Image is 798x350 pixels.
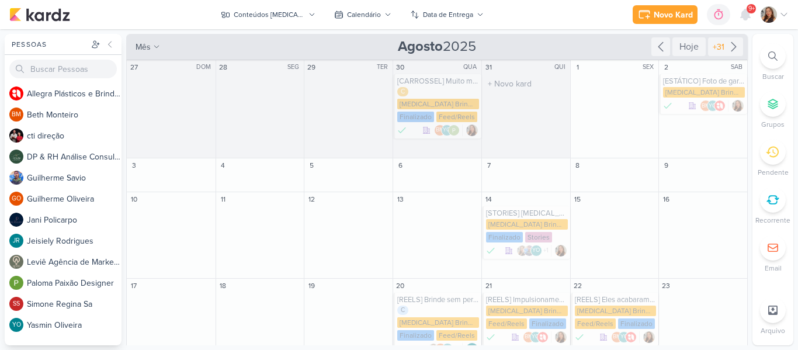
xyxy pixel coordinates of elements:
div: Feed/Reels [436,330,477,341]
img: Guilherme Savio [9,171,23,185]
div: 7 [483,160,495,171]
strong: Agosto [398,38,443,55]
div: 5 [306,160,317,171]
div: 23 [660,280,672,292]
div: 22 [572,280,584,292]
p: Arquivo [761,325,785,336]
span: 2025 [398,37,476,56]
div: Novo Kard [654,9,693,21]
img: cti direção [9,129,23,143]
img: Allegra Plásticos e Brindes Personalizados [537,331,549,343]
img: Franciluce Carvalho [643,331,655,343]
div: 10 [128,193,140,205]
div: Beth Monteiro [523,331,535,343]
div: Yasmin Oliveira [618,331,630,343]
div: J e i s i e l y R o d r i g u e s [27,235,122,247]
div: 13 [394,193,406,205]
button: Novo Kard [633,5,698,24]
div: 16 [660,193,672,205]
img: Franciluce Carvalho [466,124,478,136]
div: Yasmin Oliveira [707,100,719,112]
div: Feed/Reels [436,112,477,122]
div: 17 [128,280,140,292]
div: 30 [394,61,406,73]
p: YO [532,334,539,340]
div: Colaboradores: Beth Monteiro, Yasmin Oliveira, Paloma Paixão Designer [434,124,463,136]
div: 2 [660,61,672,73]
img: Franciluce Carvalho [732,100,744,112]
div: D P & R H A n á l i s e C o n s u l t i v a [27,151,122,163]
img: Franciluce Carvalho [555,245,567,257]
div: 21 [483,280,495,292]
div: Guilherme Oliveira [9,192,23,206]
div: 12 [306,193,317,205]
img: Franciluce Carvalho [761,6,777,23]
p: Grupos [761,119,785,130]
div: A l l e g r a P l á s t i c o s e B r i n d e s P e r s o n a l i z a d o s [27,88,122,100]
p: JR [13,238,20,244]
div: +31 [710,41,727,53]
input: Buscar Pessoas [9,60,117,78]
div: 27 [128,61,140,73]
div: G u i l h e r m e O l i v e i r a [27,193,122,205]
div: TER [377,63,391,72]
p: Buscar [762,71,784,82]
div: 1 [572,61,584,73]
div: 29 [306,61,317,73]
p: YO [620,334,628,340]
p: YO [709,103,716,109]
div: SEG [287,63,303,72]
div: SAB [731,63,746,72]
img: Franciluce Carvalho [555,331,567,343]
p: BM [613,334,621,340]
div: L e v i ê A g ê n c i a d e M a r k e t i n g D i g i t a l [27,256,122,268]
div: Colaboradores: Franciluce Carvalho, Guilherme Savio, Yasmin Oliveira, Allegra Plásticos e Brindes... [516,245,551,257]
div: Beth Monteiro [611,331,623,343]
img: Leviê Agência de Marketing Digital [9,255,23,269]
p: Email [765,263,782,273]
div: B e t h M o n t e i r o [27,109,122,121]
img: Paloma Paixão Designer [448,124,460,136]
div: Feed/Reels [486,318,527,329]
div: SEX [643,63,657,72]
div: Yasmin Oliveira [530,331,542,343]
div: Responsável: Franciluce Carvalho [732,100,744,112]
div: Yasmin Oliveira [530,245,542,257]
img: Franciluce Carvalho [516,245,528,257]
div: Finalizado [397,330,434,341]
div: [REELS] Eles acabaram de chegar e já são sucesso! [575,295,657,304]
div: Finalizado [486,245,495,257]
div: DOM [196,63,214,72]
div: Finalizado [663,100,672,112]
div: 19 [306,280,317,292]
div: [MEDICAL_DATA] Brindes PF [397,99,479,109]
div: Responsável: Franciluce Carvalho [555,245,567,257]
p: YO [443,127,450,133]
div: [REELS] Brinde sem personalização x brinde com personalização [397,295,479,304]
div: Feed/Reels [575,318,616,329]
div: Finalizado [575,331,584,343]
div: G u i l h e r m e S a v i o [27,172,122,184]
p: SS [13,301,20,307]
p: Recorrente [755,215,790,226]
div: Beth Monteiro [434,124,446,136]
img: Allegra Plásticos e Brindes Personalizados [9,86,23,101]
div: Finalizado [529,318,566,329]
div: QUI [554,63,569,72]
img: Allegra Plásticos e Brindes Personalizados [625,331,637,343]
div: [STORIES] Allegra Brindes [486,209,568,218]
img: Paloma Paixão Designer [9,276,23,290]
div: [ESTÁTICO] Foto de garrafas do dia dos pais [663,77,745,86]
p: BM [702,103,710,109]
div: Responsável: Franciluce Carvalho [555,331,567,343]
div: 11 [217,193,229,205]
div: C [397,87,408,96]
div: J a n i P o l i c a r p o [27,214,122,226]
div: QUA [463,63,480,72]
div: Responsável: Franciluce Carvalho [643,331,655,343]
div: [MEDICAL_DATA] Brindes PF [486,306,568,316]
div: Colaboradores: Beth Monteiro, Yasmin Oliveira, Allegra Plásticos e Brindes Personalizados [700,100,728,112]
div: 3 [128,160,140,171]
span: +1 [542,246,549,255]
div: [REELS] Impulsionamento Garrafas [486,295,568,304]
